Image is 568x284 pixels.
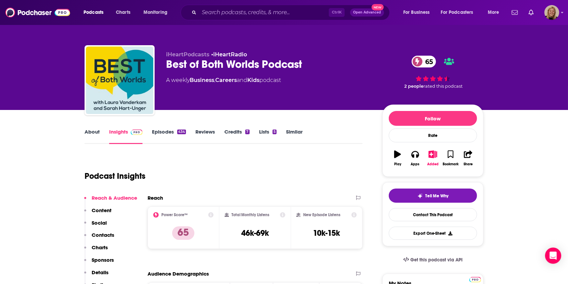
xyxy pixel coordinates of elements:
span: 65 [418,56,436,67]
div: 7 [245,130,249,134]
button: open menu [79,7,112,18]
h2: Reach [148,195,163,201]
a: InsightsPodchaser Pro [109,129,143,144]
h2: Audience Demographics [148,271,209,277]
h2: Power Score™ [161,212,188,217]
h2: Total Monthly Listens [231,212,270,217]
button: Play [389,146,406,170]
button: Bookmark [442,146,459,170]
a: Pro website [469,276,481,282]
span: , [214,77,215,83]
img: User Profile [544,5,559,20]
div: Search podcasts, credits, & more... [187,5,396,20]
h3: 10k-15k [313,228,340,238]
button: Added [424,146,442,170]
button: tell me why sparkleTell Me Why [389,189,477,203]
div: Added [427,162,439,166]
div: Share [464,162,473,166]
a: Episodes434 [152,129,186,144]
h1: Podcast Insights [85,171,146,181]
a: Credits7 [224,129,249,144]
button: Contacts [84,232,114,244]
a: 65 [412,56,436,67]
button: Open AdvancedNew [350,8,384,17]
a: About [85,129,100,144]
a: Show notifications dropdown [509,7,520,18]
p: Content [92,207,112,214]
p: Social [92,220,107,226]
button: Follow [389,111,477,126]
button: Charts [84,244,108,257]
button: open menu [483,7,508,18]
div: 65 2 peoplerated this podcast [382,51,483,93]
button: Content [84,207,112,220]
button: open menu [437,7,483,18]
h3: 46k-69k [241,228,269,238]
span: Ctrl K [329,8,345,17]
button: Apps [406,146,424,170]
img: Best of Both Worlds Podcast [86,47,153,114]
span: For Podcasters [441,8,473,17]
img: Podchaser Pro [469,277,481,282]
div: Rate [389,129,477,142]
h2: New Episode Listens [303,212,340,217]
button: Export One-Sheet [389,227,477,240]
button: Share [460,146,477,170]
a: Contact This Podcast [389,208,477,221]
span: Get this podcast via API [410,257,463,263]
button: Show profile menu [544,5,559,20]
button: Reach & Audience [84,195,137,207]
div: Apps [411,162,420,166]
a: Business [190,77,214,83]
span: and [237,77,247,83]
span: 2 people [404,84,423,89]
span: New [372,4,384,10]
div: A weekly podcast [166,76,281,84]
div: 5 [273,130,277,134]
img: Podchaser Pro [131,130,143,135]
p: Charts [92,244,108,251]
p: Reach & Audience [92,195,137,201]
span: • [211,51,247,58]
a: Show notifications dropdown [526,7,536,18]
p: 65 [172,226,194,240]
span: Charts [116,8,130,17]
span: Tell Me Why [425,193,449,199]
a: Similar [286,129,303,144]
span: Podcasts [84,8,103,17]
a: Lists5 [259,129,277,144]
span: iHeartPodcasts [166,51,210,58]
a: Get this podcast via API [398,252,468,268]
p: Contacts [92,232,114,238]
div: Open Intercom Messenger [545,248,561,264]
button: Details [84,269,108,282]
a: Reviews [195,129,215,144]
span: More [488,8,499,17]
button: Social [84,220,107,232]
div: 434 [177,130,186,134]
a: Kids [247,77,259,83]
a: Careers [215,77,237,83]
img: tell me why sparkle [417,193,423,199]
span: rated this podcast [423,84,463,89]
p: Sponsors [92,257,114,263]
button: Sponsors [84,257,114,269]
img: Podchaser - Follow, Share and Rate Podcasts [5,6,70,19]
a: iHeartRadio [213,51,247,58]
input: Search podcasts, credits, & more... [199,7,329,18]
button: open menu [139,7,176,18]
span: For Business [403,8,430,17]
p: Details [92,269,108,276]
span: Monitoring [144,8,167,17]
span: Logged in as avansolkema [544,5,559,20]
button: open menu [399,7,438,18]
div: Play [394,162,401,166]
div: Bookmark [443,162,459,166]
a: Charts [112,7,134,18]
span: Open Advanced [353,11,381,14]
